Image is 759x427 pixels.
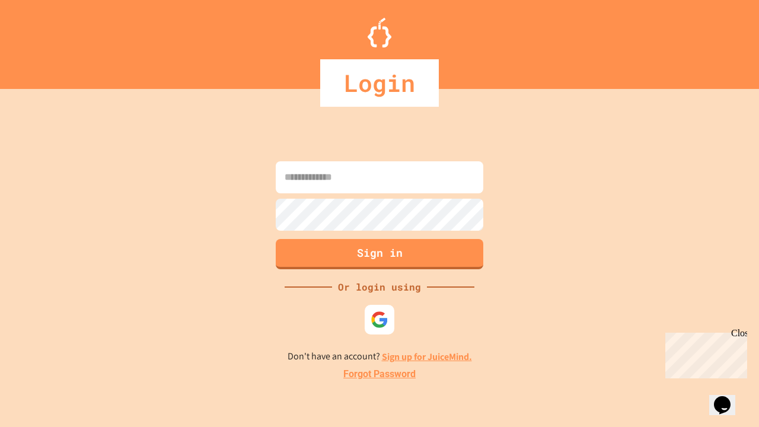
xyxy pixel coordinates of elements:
a: Forgot Password [343,367,416,381]
div: Login [320,59,439,107]
iframe: chat widget [709,380,747,415]
button: Sign in [276,239,483,269]
a: Sign up for JuiceMind. [382,350,472,363]
div: Chat with us now!Close [5,5,82,75]
img: Logo.svg [368,18,391,47]
img: google-icon.svg [371,311,388,329]
iframe: chat widget [661,328,747,378]
div: Or login using [332,280,427,294]
p: Don't have an account? [288,349,472,364]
